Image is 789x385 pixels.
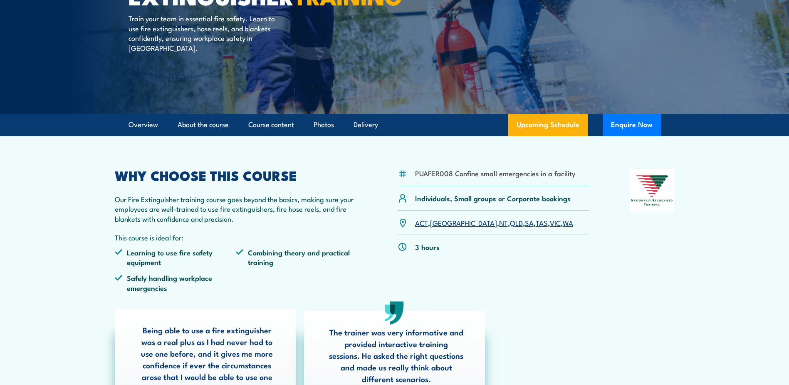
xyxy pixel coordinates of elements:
[115,247,236,267] li: Learning to use fire safety equipment
[430,217,497,227] a: [GEOGRAPHIC_DATA]
[329,326,464,385] p: The trainer was very informative and provided interactive training sessions. He asked the right q...
[563,217,573,227] a: WA
[354,114,378,136] a: Delivery
[129,114,158,136] a: Overview
[415,242,440,252] p: 3 hours
[499,217,508,227] a: NT
[236,247,357,267] li: Combining theory and practical training
[115,273,236,292] li: Safely handling workplace emergencies
[314,114,334,136] a: Photos
[115,194,358,223] p: Our Fire Extinguisher training course goes beyond the basics, making sure your employees are well...
[415,217,428,227] a: ACT
[178,114,229,136] a: About the course
[415,193,571,203] p: Individuals, Small groups or Corporate bookings
[525,217,534,227] a: SA
[630,169,675,212] img: Nationally Recognised Training logo.
[115,232,358,242] p: This course is ideal for:
[550,217,561,227] a: VIC
[603,114,661,136] button: Enquire Now
[129,13,280,52] p: Train your team in essential fire safety. Learn to use fire extinguishers, hose reels, and blanke...
[248,114,294,136] a: Course content
[415,218,573,227] p: , , , , , , ,
[510,217,523,227] a: QLD
[508,114,588,136] a: Upcoming Schedule
[115,169,358,181] h2: WHY CHOOSE THIS COURSE
[536,217,548,227] a: TAS
[415,168,576,178] li: PUAFER008 Confine small emergencies in a facility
